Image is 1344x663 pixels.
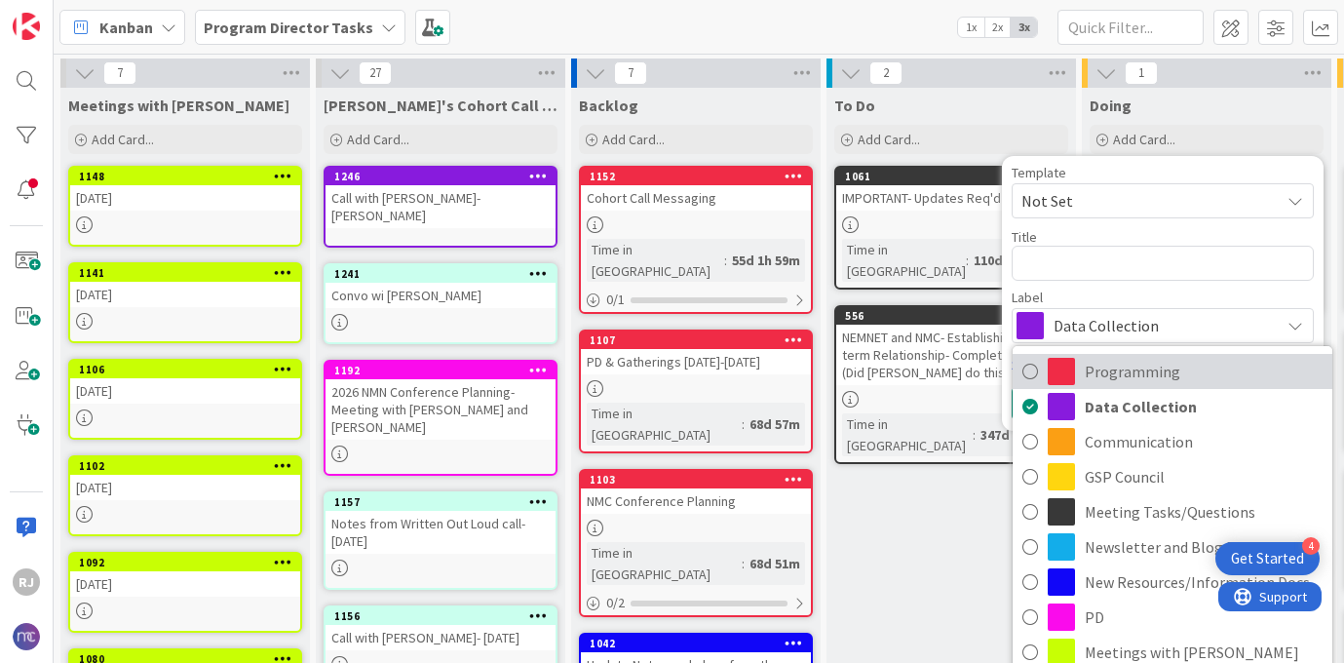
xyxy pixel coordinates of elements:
[334,609,556,623] div: 1156
[836,307,1066,325] div: 556
[581,168,811,211] div: 1152Cohort Call Messaging
[70,475,300,500] div: [DATE]
[581,488,811,514] div: NMC Conference Planning
[1085,357,1323,386] span: Programming
[1011,18,1037,37] span: 3x
[590,333,811,347] div: 1107
[958,18,984,37] span: 1x
[579,330,813,453] a: 1107PD & Gatherings [DATE]-[DATE]Time in [GEOGRAPHIC_DATA]:68d 57m
[324,491,557,590] a: 1157Notes from Written Out Loud call- [DATE]
[70,264,300,307] div: 1141[DATE]
[1085,497,1323,526] span: Meeting Tasks/Questions
[70,168,300,211] div: 1148[DATE]
[581,349,811,374] div: PD & Gatherings [DATE]-[DATE]
[326,362,556,379] div: 1192
[326,168,556,228] div: 1246Call with [PERSON_NAME]- [PERSON_NAME]
[590,637,811,650] div: 1042
[70,185,300,211] div: [DATE]
[966,250,969,271] span: :
[842,413,973,456] div: Time in [GEOGRAPHIC_DATA]
[326,283,556,308] div: Convo wi [PERSON_NAME]
[70,554,300,571] div: 1092
[70,264,300,282] div: 1141
[70,457,300,500] div: 1102[DATE]
[1090,96,1132,115] span: Doing
[326,625,556,650] div: Call with [PERSON_NAME]- [DATE]
[326,493,556,511] div: 1157
[973,424,976,446] span: :
[984,18,1011,37] span: 2x
[334,495,556,509] div: 1157
[1085,392,1323,421] span: Data Collection
[324,166,557,248] a: 1246Call with [PERSON_NAME]- [PERSON_NAME]
[1085,567,1323,597] span: New Resources/Information Docs
[581,635,811,652] div: 1042
[326,607,556,625] div: 1156
[1013,494,1332,529] a: Meeting Tasks/Questions
[724,250,727,271] span: :
[68,359,302,440] a: 1106[DATE]
[1302,537,1320,555] div: 4
[834,166,1068,290] a: 1061IMPORTANT- Updates Req'dTime in [GEOGRAPHIC_DATA]:110d 20h 10m
[1113,131,1175,148] span: Add Card...
[13,568,40,596] div: RJ
[581,168,811,185] div: 1152
[13,13,40,40] img: Visit kanbanzone.com
[581,331,811,349] div: 1107
[587,239,724,282] div: Time in [GEOGRAPHIC_DATA]
[79,363,300,376] div: 1106
[745,413,805,435] div: 68d 57m
[590,473,811,487] div: 1103
[858,131,920,148] span: Add Card...
[742,413,745,435] span: :
[1125,61,1158,85] span: 1
[976,424,1060,446] div: 347d 23h 1m
[1013,565,1332,600] a: New Resources/Information Docs
[834,305,1068,464] a: 556NEMNET and NMC- Establishing Long-term Relationship- Complete form?? (Did [PERSON_NAME] do thi...
[326,607,556,650] div: 1156Call with [PERSON_NAME]- [DATE]
[326,362,556,440] div: 11922026 NMN Conference Planning- Meeting with [PERSON_NAME] and [PERSON_NAME]
[347,131,409,148] span: Add Card...
[1085,532,1323,562] span: Newsletter and Blog Posts
[70,361,300,404] div: 1106[DATE]
[334,170,556,183] div: 1246
[79,459,300,473] div: 1102
[79,170,300,183] div: 1148
[845,309,1066,323] div: 556
[326,168,556,185] div: 1246
[1012,291,1043,304] span: Label
[68,166,302,247] a: 1148[DATE]
[70,571,300,597] div: [DATE]
[1085,427,1323,456] span: Communication
[1085,603,1323,632] span: PD
[70,378,300,404] div: [DATE]
[581,471,811,514] div: 1103NMC Conference Planning
[1215,542,1320,575] div: Open Get Started checklist, remaining modules: 4
[579,96,638,115] span: Backlog
[1013,600,1332,635] a: PD
[587,403,742,446] div: Time in [GEOGRAPHIC_DATA]
[103,61,136,85] span: 7
[326,511,556,554] div: Notes from Written Out Loud call- [DATE]
[602,131,665,148] span: Add Card...
[579,166,813,314] a: 1152Cohort Call MessagingTime in [GEOGRAPHIC_DATA]:55d 1h 59m0/1
[581,288,811,312] div: 0/1
[869,61,902,85] span: 2
[68,552,302,633] a: 1092[DATE]
[359,61,392,85] span: 27
[326,265,556,283] div: 1241
[13,623,40,650] img: avatar
[742,553,745,574] span: :
[836,325,1066,385] div: NEMNET and NMC- Establishing Long-term Relationship- Complete form?? (Did [PERSON_NAME] do this?)
[326,265,556,308] div: 1241Convo wi [PERSON_NAME]
[334,267,556,281] div: 1241
[326,493,556,554] div: 1157Notes from Written Out Loud call- [DATE]
[1013,354,1332,389] a: Programming
[1054,312,1270,339] span: Data Collection
[68,455,302,536] a: 1102[DATE]
[836,185,1066,211] div: IMPORTANT- Updates Req'd
[579,469,813,617] a: 1103NMC Conference PlanningTime in [GEOGRAPHIC_DATA]:68d 51m0/2
[1057,10,1204,45] input: Quick Filter...
[79,556,300,569] div: 1092
[606,593,625,613] span: 0 / 2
